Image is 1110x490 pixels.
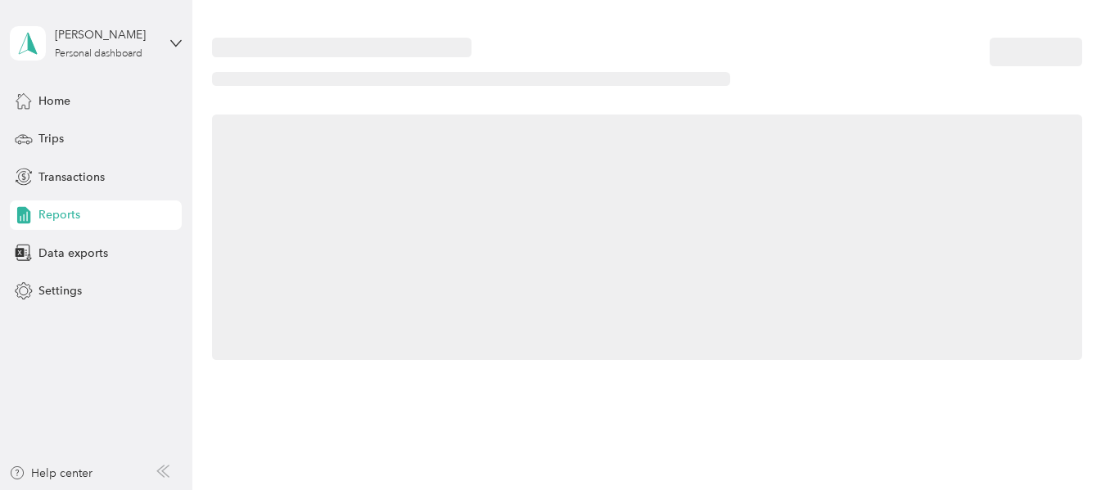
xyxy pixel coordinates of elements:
iframe: Everlance-gr Chat Button Frame [1018,398,1110,490]
div: [PERSON_NAME] [55,26,157,43]
span: Data exports [38,245,108,262]
button: Help center [9,465,92,482]
span: Transactions [38,169,105,186]
div: Personal dashboard [55,49,142,59]
span: Home [38,92,70,110]
span: Reports [38,206,80,223]
span: Trips [38,130,64,147]
span: Settings [38,282,82,299]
